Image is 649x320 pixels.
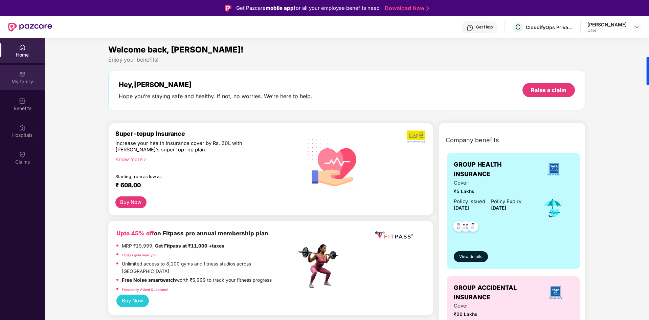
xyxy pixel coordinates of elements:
[454,188,521,195] span: ₹5 Lakhs
[546,283,565,302] img: insurerLogo
[587,28,627,33] div: User
[454,160,535,179] span: GROUP HEALTH INSURANCE
[122,287,168,292] a: Frequently Asked Questions!
[454,179,521,187] span: Cover
[115,196,147,208] button: Buy Now
[108,45,244,55] span: Welcome back, [PERSON_NAME]!
[116,230,154,237] b: Upto 45% off
[119,93,312,100] div: Hope you’re staying safe and healthy. If not, no worries. We’re here to help.
[454,302,521,310] span: Cover
[454,205,469,211] span: [DATE]
[407,130,426,143] img: b5dec4f62d2307b9de63beb79f102df3.png
[115,140,267,153] div: Increase your health insurance cover by Rs. 20L with [PERSON_NAME]’s super top-up plan.
[115,174,268,179] div: Starting from as low as
[467,24,473,31] img: svg+xml;base64,PHN2ZyBpZD0iSGVscC0zMngzMiIgeG1sbnM9Imh0dHA6Ly93d3cudzMub3JnLzIwMDAvc3ZnIiB3aWR0aD...
[426,5,429,12] img: Stroke
[122,253,157,257] a: Fitpass gym near you
[374,229,414,241] img: fppp.png
[459,254,482,260] span: View details
[454,311,521,318] span: ₹20 Lakhs
[526,24,573,30] div: CloudifyOps Private Limited
[155,243,224,249] strong: Get Fitpass at ₹11,000 +taxes
[531,86,566,94] div: Raise a claim
[446,135,499,145] span: Company benefits
[115,182,290,190] div: ₹ 608.00
[122,260,296,275] p: Unlimited access to 8,100 gyms and fitness studios across [GEOGRAPHIC_DATA]
[587,21,627,28] div: [PERSON_NAME]
[515,23,520,31] span: C
[8,23,52,31] img: New Pazcare Logo
[634,24,640,30] img: svg+xml;base64,PHN2ZyBpZD0iRHJvcGRvd24tMzJ4MzIiIHhtbG5zPSJodHRwOi8vd3d3LnczLm9yZy8yMDAwL3N2ZyIgd2...
[19,71,26,78] img: svg+xml;base64,PHN2ZyB3aWR0aD0iMjAiIGhlaWdodD0iMjAiIHZpZXdCb3g9IjAgMCAyMCAyMCIgZmlsbD0ibm9uZSIgeG...
[542,197,564,219] img: icon
[491,205,506,211] span: [DATE]
[454,251,488,262] button: View details
[236,4,380,12] div: Get Pazcare for all your employee benefits need
[19,98,26,104] img: svg+xml;base64,PHN2ZyBpZD0iQmVuZWZpdHMiIHhtbG5zPSJodHRwOi8vd3d3LnczLm9yZy8yMDAwL3N2ZyIgd2lkdGg9Ij...
[266,5,294,11] strong: mobile app
[115,130,297,137] div: Super-topup Insurance
[476,24,493,30] div: Get Help
[454,198,485,206] div: Policy issued
[122,277,272,284] p: worth ₹5,999 to track your fitness progress
[457,219,474,236] img: svg+xml;base64,PHN2ZyB4bWxucz0iaHR0cDovL3d3dy53My5vcmcvMjAwMC9zdmciIHdpZHRoPSI0OC45MTUiIGhlaWdodD...
[491,198,521,206] div: Policy Expiry
[296,242,344,290] img: fpp.png
[19,44,26,51] img: svg+xml;base64,PHN2ZyBpZD0iSG9tZSIgeG1sbnM9Imh0dHA6Ly93d3cudzMub3JnLzIwMDAvc3ZnIiB3aWR0aD0iMjAiIG...
[385,5,427,12] a: Download Now
[116,230,268,237] b: on Fitpass pro annual membership plan
[454,283,538,302] span: GROUP ACCIDENTAL INSURANCE
[122,277,176,283] strong: Free Noise smartwatch
[225,5,231,12] img: Logo
[116,295,149,307] button: Buy Now
[119,81,312,89] div: Hey, [PERSON_NAME]
[108,56,586,63] div: Enjoy your benefits!
[122,243,154,249] del: MRP ₹19,999,
[143,158,147,162] span: right
[545,160,563,178] img: insurerLogo
[115,156,293,161] div: Know more
[450,219,467,236] img: svg+xml;base64,PHN2ZyB4bWxucz0iaHR0cDovL3d3dy53My5vcmcvMjAwMC9zdmciIHdpZHRoPSI0OC45NDMiIGhlaWdodD...
[465,219,481,236] img: svg+xml;base64,PHN2ZyB4bWxucz0iaHR0cDovL3d3dy53My5vcmcvMjAwMC9zdmciIHdpZHRoPSI0OC45NDMiIGhlaWdodD...
[19,124,26,131] img: svg+xml;base64,PHN2ZyBpZD0iSG9zcGl0YWxzIiB4bWxucz0iaHR0cDovL3d3dy53My5vcmcvMjAwMC9zdmciIHdpZHRoPS...
[19,151,26,158] img: svg+xml;base64,PHN2ZyBpZD0iQ2xhaW0iIHhtbG5zPSJodHRwOi8vd3d3LnczLm9yZy8yMDAwL3N2ZyIgd2lkdGg9IjIwIi...
[303,130,367,196] img: svg+xml;base64,PHN2ZyB4bWxucz0iaHR0cDovL3d3dy53My5vcmcvMjAwMC9zdmciIHhtbG5zOnhsaW5rPSJodHRwOi8vd3...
